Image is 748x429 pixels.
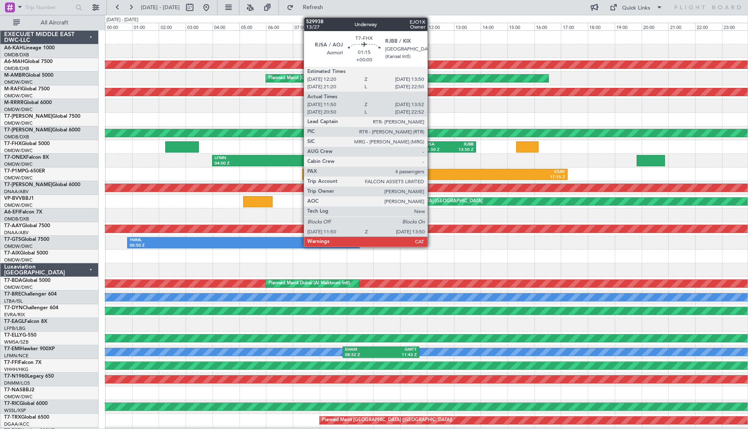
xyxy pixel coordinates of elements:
span: Refresh [295,5,330,10]
a: OMDW/DWC [4,175,33,181]
div: 13:50 Z [449,147,473,153]
a: OMDW/DWC [4,148,33,154]
a: A6-MAHGlobal 7500 [4,59,53,64]
a: T7-P1MPG-650ER [4,169,45,174]
a: T7-TRXGlobal 6500 [4,415,49,420]
a: T7-N1960Legacy 650 [4,374,54,379]
a: WSSL/XSP [4,407,26,414]
a: EVRA/RIX [4,312,25,318]
div: 17:15 Z [435,175,565,180]
a: M-RAFIGlobal 7500 [4,87,50,92]
div: 16:00 [534,23,561,30]
span: T7-EMI [4,347,20,351]
a: T7-ONEXFalcon 8X [4,155,49,160]
div: 09:00 [347,23,374,30]
div: 19:00 [615,23,642,30]
div: LFMN [215,155,271,161]
span: T7-ELLY [4,333,22,338]
a: OMDW/DWC [4,107,33,113]
div: GMTT [381,347,416,353]
span: T7-BDA [4,278,22,283]
div: 15:00 [507,23,534,30]
div: 18:00 [588,23,615,30]
div: Planned Maint Dubai (Al Maktoum Intl) [268,277,350,290]
span: M-RAFI [4,87,22,92]
a: T7-[PERSON_NAME]Global 6000 [4,128,80,133]
div: 08:24 Z [271,161,328,167]
span: [DATE] - [DATE] [141,4,180,11]
div: 12:00 [427,23,454,30]
a: M-RRRRGlobal 6000 [4,100,52,105]
a: T7-FFIFalcon 7X [4,360,41,365]
a: T7-RICGlobal 6000 [4,401,48,406]
div: ORBI [271,155,328,161]
a: T7-FHXGlobal 5000 [4,141,50,146]
span: VP-BVV [4,196,22,201]
a: DNAA/ABV [4,189,29,195]
span: M-RRRR [4,100,24,105]
span: T7-AAY [4,223,22,228]
a: DGAA/ACC [4,421,29,427]
div: 04:00 [212,23,239,30]
a: T7-AAYGlobal 7500 [4,223,50,228]
a: OMDB/DXB [4,65,29,72]
div: Planned Maint [GEOGRAPHIC_DATA] ([GEOGRAPHIC_DATA]) [268,72,398,85]
a: OMDW/DWC [4,79,33,85]
div: RJSA [425,142,449,148]
span: T7-NAS [4,388,22,393]
div: Planned Maint [GEOGRAPHIC_DATA] ([GEOGRAPHIC_DATA]) [322,414,452,427]
a: T7-ELLYG-550 [4,333,36,338]
a: T7-[PERSON_NAME]Global 7500 [4,114,80,119]
span: T7-TRX [4,415,21,420]
a: LFPB/LBG [4,325,26,332]
span: T7-P1MP [4,169,25,174]
a: OMDW/DWC [4,161,33,167]
a: M-AMBRGlobal 5000 [4,73,53,78]
span: T7-[PERSON_NAME] [4,128,52,133]
div: 09:30 Z [244,243,357,249]
div: 10:00 [373,23,400,30]
a: OMDW/DWC [4,202,33,208]
span: A6-MAH [4,59,24,64]
a: A6-EFIFalcon 7X [4,210,42,215]
div: 00:00 [105,23,132,30]
a: OMDW/DWC [4,120,33,126]
div: Unplanned Maint [GEOGRAPHIC_DATA]-[GEOGRAPHIC_DATA] [349,195,483,208]
a: LFMN/NCE [4,353,29,359]
span: T7-[PERSON_NAME] [4,114,52,119]
a: OMDW/DWC [4,284,33,291]
div: 11:00 [400,23,427,30]
div: 07:00 [293,23,320,30]
div: 22:00 [695,23,722,30]
a: OMDB/DXB [4,216,29,222]
div: 06:00 [266,23,293,30]
span: T7-GTS [4,237,21,242]
span: T7-FHX [4,141,22,146]
div: EHAM [345,347,381,353]
div: RJBB [449,142,473,148]
a: T7-BREChallenger 604 [4,292,57,297]
div: 08:00 [320,23,347,30]
div: 17:00 [561,23,588,30]
div: LFMN [305,169,435,175]
a: OMDB/DXB [4,134,29,140]
div: 21:00 [668,23,695,30]
span: T7-DYN [4,305,23,310]
div: 11:50 Z [425,147,449,153]
button: Quick Links [606,1,667,14]
div: 04:00 Z [215,161,271,167]
a: OMDW/DWC [4,394,33,400]
span: All Aircraft [22,20,87,26]
a: T7-AIXGlobal 5000 [4,251,48,256]
a: VHHH/HKG [4,366,29,373]
a: VP-BVVBBJ1 [4,196,34,201]
div: 05:00 [239,23,266,30]
a: T7-BDAGlobal 5000 [4,278,51,283]
div: KSAV [435,169,565,175]
a: T7-[PERSON_NAME]Global 6000 [4,182,80,187]
span: A6-KAH [4,46,23,51]
div: 03:00 [186,23,212,30]
a: T7-GTSGlobal 7500 [4,237,49,242]
a: OMDW/DWC [4,257,33,263]
div: 08:52 Z [345,352,381,358]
